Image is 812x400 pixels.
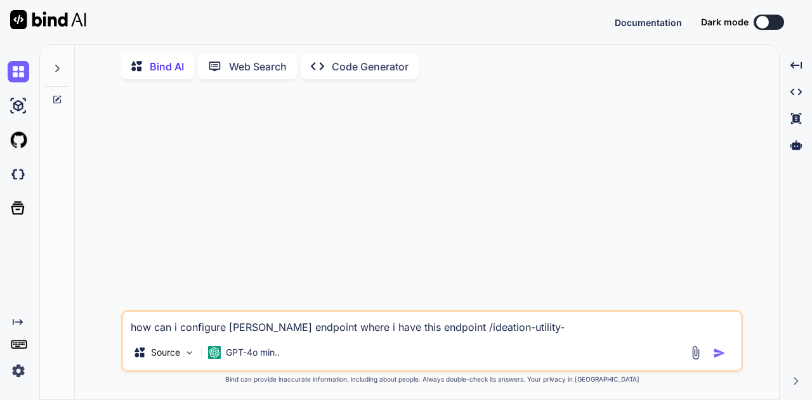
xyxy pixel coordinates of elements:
[8,95,29,117] img: ai-studio
[8,61,29,82] img: chat
[226,346,280,359] p: GPT-4o min..
[229,59,287,74] p: Web Search
[615,16,682,29] button: Documentation
[713,347,726,359] img: icon
[701,16,749,29] span: Dark mode
[8,164,29,185] img: darkCloudIdeIcon
[332,59,409,74] p: Code Generator
[8,129,29,151] img: githubLight
[10,10,86,29] img: Bind AI
[615,17,682,28] span: Documentation
[151,346,180,359] p: Source
[8,360,29,382] img: settings
[121,375,743,384] p: Bind can provide inaccurate information, including about people. Always double-check its answers....
[208,346,221,359] img: GPT-4o mini
[184,347,195,358] img: Pick Models
[688,345,703,360] img: attachment
[150,59,184,74] p: Bind AI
